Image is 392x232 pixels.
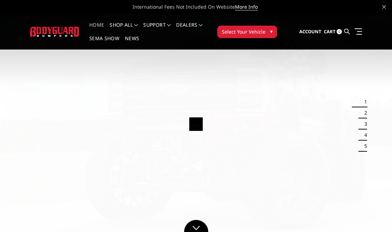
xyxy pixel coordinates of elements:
span: Account [299,28,321,35]
a: Home [89,23,104,36]
button: 1 of 5 [360,97,367,108]
a: Cart 0 [324,23,342,41]
img: BODYGUARD BUMPERS [30,27,80,36]
a: shop all [110,23,138,36]
button: 2 of 5 [360,108,367,119]
a: Click to Down [184,220,208,232]
span: Cart [324,28,336,35]
a: Account [299,23,321,41]
button: 3 of 5 [360,119,367,130]
a: More Info [235,3,258,10]
a: Support [143,23,171,36]
button: 4 of 5 [360,130,367,141]
button: 5 of 5 [360,141,367,152]
a: SEMA Show [89,36,119,50]
span: ▾ [270,28,273,35]
span: Select Your Vehicle [222,28,265,35]
a: Dealers [176,23,202,36]
button: Select Your Vehicle [217,26,277,38]
span: 0 [337,29,342,34]
a: News [125,36,139,50]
